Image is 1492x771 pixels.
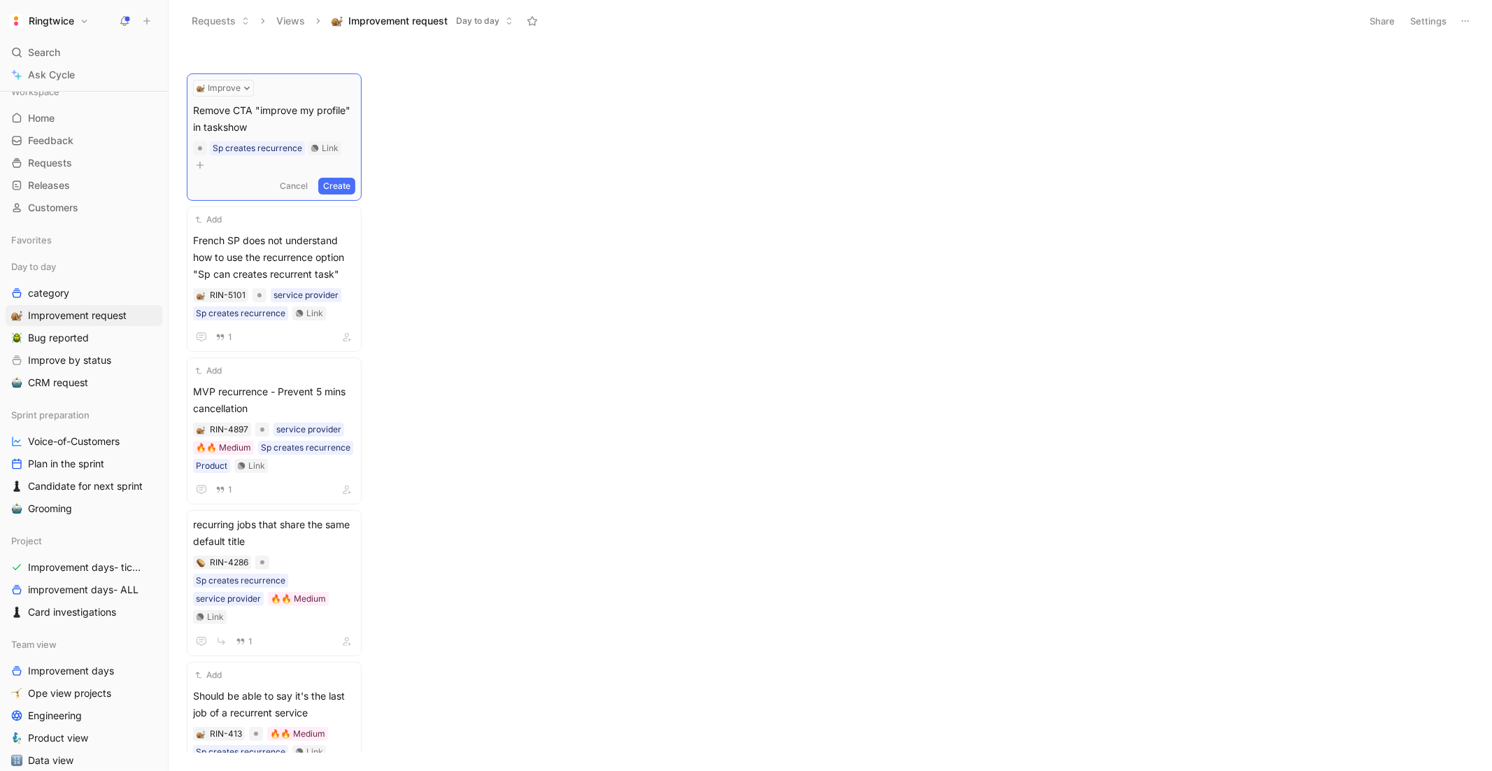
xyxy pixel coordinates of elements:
[248,637,253,646] span: 1
[6,372,162,393] a: 🤖CRM request
[196,729,206,739] div: 🐌
[11,607,22,618] img: ♟️
[6,602,162,623] a: ♟️Card investigations
[6,108,162,129] a: Home
[325,10,520,31] button: 🐌Improvement requestDay to day
[6,705,162,726] a: Engineering
[207,610,224,624] div: Link
[197,292,205,300] img: 🐌
[193,364,224,378] button: Add
[28,686,111,700] span: Ope view projects
[28,156,72,170] span: Requests
[6,42,162,63] div: Search
[6,229,162,250] div: Favorites
[28,376,88,390] span: CRM request
[8,500,25,517] button: 🤖
[185,10,256,31] button: Requests
[196,592,261,606] div: service provider
[6,634,162,655] div: Team view
[213,330,235,345] button: 1
[28,286,69,300] span: category
[196,745,285,759] div: Sp creates recurrence
[210,423,248,437] div: RIN-4897
[1404,11,1453,31] button: Settings
[193,80,254,97] button: 🐌Improve
[193,688,355,721] span: Should be able to say it's the last job of a recurrent service
[6,153,162,174] a: Requests
[28,44,60,61] span: Search
[28,353,111,367] span: Improve by status
[28,178,70,192] span: Releases
[210,556,248,570] div: RIN-4286
[187,510,362,656] a: recurring jobs that share the same default titleSp creates recurrenceservice provider🔥🔥 MediumLink1
[196,306,285,320] div: Sp creates recurrence
[6,81,162,102] div: Workspace
[8,307,25,324] button: 🐌
[28,731,88,745] span: Product view
[8,685,25,702] button: 🤸
[8,330,25,346] button: 🪲
[11,503,22,514] img: 🤖
[193,383,355,417] span: MVP recurrence - Prevent 5 mins cancellation
[197,559,205,567] img: 🥔
[8,374,25,391] button: 🤖
[6,256,162,277] div: Day to day
[318,178,355,194] button: Create
[213,482,235,497] button: 1
[196,558,206,567] button: 🥔
[6,11,92,31] button: RingtwiceRingtwice
[271,592,326,606] div: 🔥🔥 Medium
[11,637,57,651] span: Team view
[248,459,265,473] div: Link
[8,604,25,621] button: ♟️
[196,459,227,473] div: Product
[197,84,205,92] img: 🐌
[28,201,78,215] span: Customers
[11,534,42,548] span: Project
[348,14,448,28] span: Improvement request
[306,306,323,320] div: Link
[11,310,22,321] img: 🐌
[6,197,162,218] a: Customers
[197,730,205,739] img: 🐌
[11,408,90,422] span: Sprint preparation
[28,309,127,323] span: Improvement request
[456,14,499,28] span: Day to day
[6,683,162,704] a: 🤸Ope view projects
[29,15,74,27] h1: Ringtwice
[6,530,162,623] div: ProjectImprovement days- tickets readyimprovement days- ALL♟️Card investigations
[28,434,120,448] span: Voice-of-Customers
[28,134,73,148] span: Feedback
[6,750,162,771] a: 🔢Data view
[11,481,22,492] img: ♟️
[28,583,138,597] span: improvement days- ALL
[187,206,362,352] a: AddFrench SP does not understand how to use the recurrence option "Sp can creates recurrent task"...
[276,423,341,437] div: service provider
[196,290,206,300] div: 🐌
[6,476,162,497] a: ♟️Candidate for next sprint
[228,333,232,341] span: 1
[233,634,255,649] button: 1
[228,486,232,494] span: 1
[28,754,73,768] span: Data view
[275,178,313,194] button: Cancel
[6,130,162,151] a: Feedback
[8,752,25,769] button: 🔢
[28,457,104,471] span: Plan in the sprint
[11,260,56,274] span: Day to day
[1363,11,1401,31] button: Share
[6,579,162,600] a: improvement days- ALL
[196,425,206,434] button: 🐌
[6,660,162,681] a: Improvement days
[322,141,339,155] div: Link
[11,755,22,766] img: 🔢
[6,283,162,304] a: category
[28,111,55,125] span: Home
[28,605,116,619] span: Card investigations
[306,745,323,759] div: Link
[6,305,162,326] a: 🐌Improvement request
[8,478,25,495] button: ♟️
